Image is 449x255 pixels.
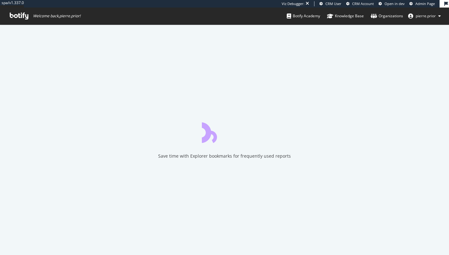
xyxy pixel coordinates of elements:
span: CRM Account [352,1,374,6]
button: pierre.prior [403,11,446,21]
span: Admin Page [415,1,435,6]
a: Organizations [371,8,403,24]
div: animation [202,120,247,143]
a: CRM Account [346,1,374,6]
div: Save time with Explorer bookmarks for frequently used reports [158,153,291,159]
span: Open in dev [385,1,405,6]
a: Knowledge Base [327,8,364,24]
div: Botify Academy [287,13,320,19]
a: Botify Academy [287,8,320,24]
a: Open in dev [379,1,405,6]
span: CRM User [325,1,341,6]
div: Viz Debugger: [282,1,304,6]
div: Organizations [371,13,403,19]
a: CRM User [319,1,341,6]
a: Admin Page [409,1,435,6]
div: Knowledge Base [327,13,364,19]
span: pierre.prior [416,13,436,19]
span: Welcome back, pierre.prior ! [33,14,80,19]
